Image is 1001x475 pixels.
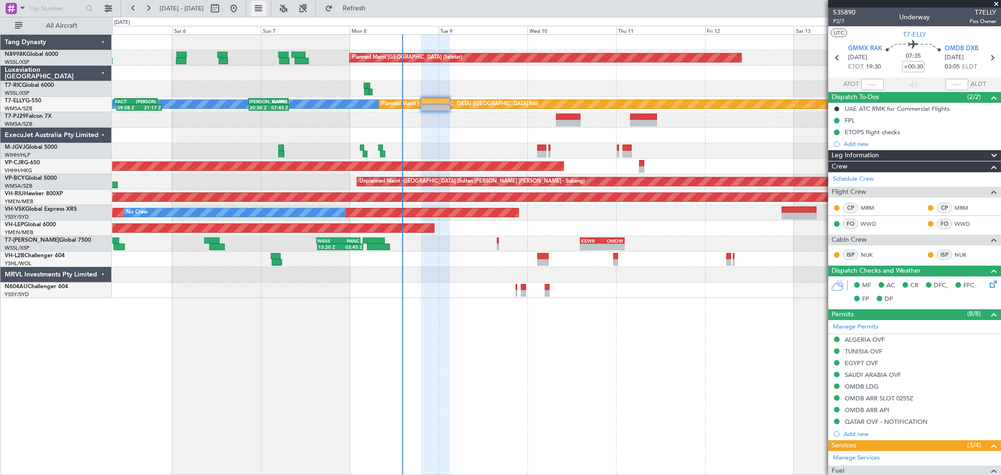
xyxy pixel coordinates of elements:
[5,260,31,267] a: YSHL/WOL
[5,207,25,212] span: VH-VSK
[317,238,338,244] div: WSSS
[970,80,986,89] span: ALDT
[845,371,901,379] div: SAUDI ARABIA OVF
[833,17,856,25] span: P2/7
[903,30,926,39] span: T7-ELLY
[833,8,856,17] span: 535890
[5,121,32,128] a: WMSA/SZB
[5,167,32,174] a: VHHH/HKG
[845,105,950,113] div: UAE ATC RMK for Commercial Flights
[269,105,288,110] div: 07:43 Z
[848,53,867,62] span: [DATE]
[845,336,885,344] div: ALGERIA OVF
[5,284,28,290] span: N604AU
[350,26,438,34] div: Mon 8
[900,13,930,23] div: Underway
[29,1,83,15] input: Trip Number
[616,26,705,34] div: Thu 11
[5,160,24,166] span: VP-CJR
[261,26,350,34] div: Sun 7
[906,52,921,61] span: 07:35
[861,204,882,212] a: MRM
[832,266,921,276] span: Dispatch Checks and Weather
[5,229,33,236] a: YMEN/MEB
[832,440,856,451] span: Services
[848,44,882,54] span: GMMX RAK
[126,206,148,220] div: No Crew
[5,145,25,150] span: M-JGVJ
[527,26,616,34] div: Wed 10
[845,394,913,402] div: OMDB ARR SLOT 0255Z
[937,219,952,229] div: FO
[861,220,882,228] a: WWD
[861,79,884,90] input: --:--
[831,29,847,37] button: UTC
[937,250,952,260] div: ISP
[5,83,22,88] span: T7-RIC
[5,145,57,150] a: M-JGVJGlobal 5000
[160,4,204,13] span: [DATE] - [DATE]
[962,62,977,72] span: ELDT
[321,1,377,16] button: Refresh
[5,160,40,166] a: VP-CJRG-650
[5,191,24,197] span: VH-RIU
[833,175,874,184] a: Schedule Crew
[268,99,288,104] div: GMMX
[845,128,900,136] div: ETOPS flight checks
[5,98,41,104] a: T7-ELLYG-550
[5,183,32,190] a: WMSA/SZB
[970,8,996,17] span: T7ELLY
[359,175,585,189] div: Unplanned Maint [GEOGRAPHIC_DATA] (Sultan [PERSON_NAME] [PERSON_NAME] - Subang)
[862,295,869,304] span: FP
[705,26,794,34] div: Fri 12
[5,253,65,259] a: VH-L2BChallenger 604
[5,52,26,57] span: N8998K
[832,150,879,161] span: Leg Information
[843,80,859,89] span: ATOT
[955,204,976,212] a: MRM
[581,244,602,250] div: -
[5,90,30,97] a: WSSL/XSP
[5,114,26,119] span: T7-PJ29
[967,309,981,319] span: (8/8)
[845,347,882,355] div: TUNISIA OVF
[439,26,527,34] div: Tue 9
[139,105,160,110] div: 21:17 Z
[335,5,374,12] span: Refresh
[5,237,91,243] a: T7-[PERSON_NAME]Global 7500
[5,253,24,259] span: VH-L2B
[866,62,881,72] span: 19:30
[602,238,623,244] div: OMDW
[833,322,879,332] a: Manage Permits
[5,222,24,228] span: VH-LEP
[5,237,59,243] span: T7-[PERSON_NAME]
[581,238,602,244] div: KEWR
[115,99,136,104] div: FACT
[5,59,30,66] a: WSSL/XSP
[945,44,978,54] span: OMDB DXB
[340,244,362,250] div: 03:45 Z
[843,219,858,229] div: FO
[832,161,848,172] span: Crew
[967,440,981,450] span: (3/4)
[382,97,538,111] div: Planned Maint [GEOGRAPHIC_DATA] ([GEOGRAPHIC_DATA] Intl)
[318,244,340,250] div: 15:20 Z
[5,245,30,252] a: WSSL/XSP
[249,99,268,104] div: [PERSON_NAME]
[5,152,31,159] a: WIHH/HLP
[338,238,359,244] div: PANC
[5,191,63,197] a: VH-RIUHawker 800XP
[24,23,99,29] span: All Aircraft
[970,17,996,25] span: Pos Owner
[172,26,261,34] div: Sat 6
[937,203,952,213] div: CP
[885,295,893,304] span: DP
[843,203,858,213] div: CP
[832,309,854,320] span: Permits
[5,222,56,228] a: VH-LEPGlobal 6000
[832,92,879,103] span: Dispatch To-Dos
[5,98,25,104] span: T7-ELLY
[843,250,858,260] div: ISP
[117,105,139,110] div: 09:08 Z
[845,383,879,391] div: OMDB LDG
